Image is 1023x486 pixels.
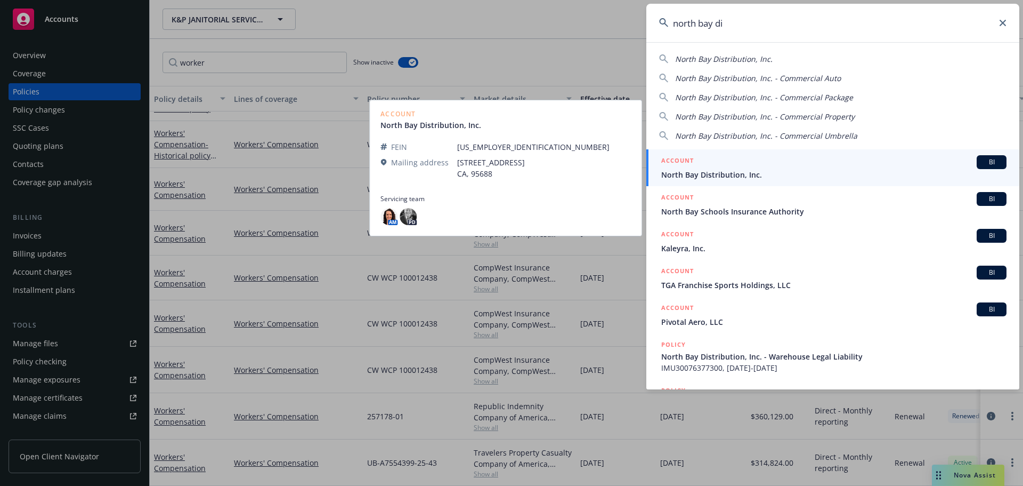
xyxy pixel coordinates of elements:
span: North Bay Distribution, Inc. - Commercial Auto [675,73,841,83]
span: BI [981,231,1002,241]
input: Search... [646,4,1019,42]
h5: ACCOUNT [661,266,694,278]
span: BI [981,305,1002,314]
h5: POLICY [661,339,686,350]
span: IMU30076377300, [DATE]-[DATE] [661,362,1006,373]
span: BI [981,157,1002,167]
span: Kaleyra, Inc. [661,243,1006,254]
span: North Bay Distribution, Inc. - Commercial Property [675,111,855,122]
h5: ACCOUNT [661,229,694,242]
a: ACCOUNTBIKaleyra, Inc. [646,223,1019,260]
span: North Bay Schools Insurance Authority [661,206,1006,217]
a: ACCOUNTBIPivotal Aero, LLC [646,297,1019,333]
span: BI [981,268,1002,277]
h5: ACCOUNT [661,155,694,168]
span: North Bay Distribution, Inc. - Warehouse Legal Liability [661,351,1006,362]
span: North Bay Distribution, Inc. [675,54,773,64]
a: POLICY [646,379,1019,425]
a: ACCOUNTBINorth Bay Schools Insurance Authority [646,186,1019,223]
span: BI [981,194,1002,204]
h5: POLICY [661,385,686,396]
a: POLICYNorth Bay Distribution, Inc. - Warehouse Legal LiabilityIMU30076377300, [DATE]-[DATE] [646,333,1019,379]
a: ACCOUNTBITGA Franchise Sports Holdings, LLC [646,260,1019,297]
span: Pivotal Aero, LLC [661,316,1006,328]
span: North Bay Distribution, Inc. [661,169,1006,180]
span: TGA Franchise Sports Holdings, LLC [661,280,1006,291]
a: ACCOUNTBINorth Bay Distribution, Inc. [646,149,1019,186]
h5: ACCOUNT [661,302,694,315]
h5: ACCOUNT [661,192,694,205]
span: North Bay Distribution, Inc. - Commercial Umbrella [675,131,857,141]
span: North Bay Distribution, Inc. - Commercial Package [675,92,853,102]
